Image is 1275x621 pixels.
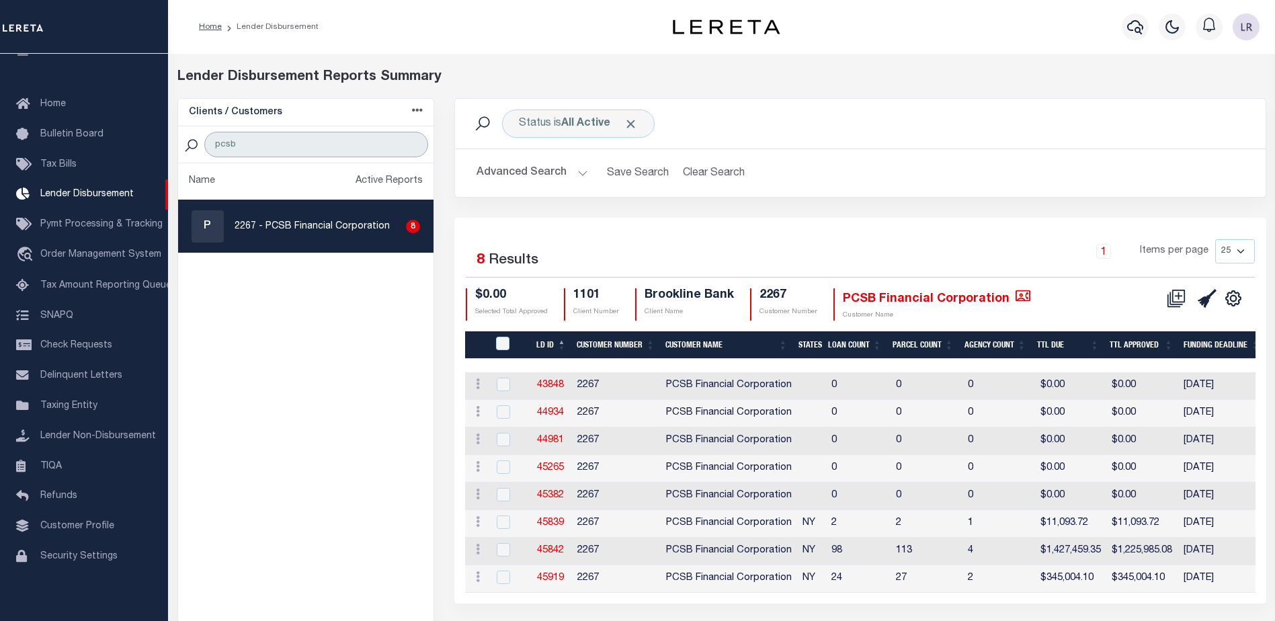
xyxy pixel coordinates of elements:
td: 2267 [572,538,661,565]
th: LDID [487,331,531,359]
td: 2 [826,510,891,538]
td: $345,004.10 [1035,565,1106,593]
span: SNAPQ [40,310,73,320]
th: Agency Count: activate to sort column ascending [959,331,1032,359]
a: Home [199,23,222,31]
td: NY [797,538,826,565]
span: Taxing Entity [40,401,97,411]
td: 0 [826,427,891,455]
span: Refunds [40,491,77,501]
span: Check Requests [40,341,112,350]
th: Customer Number: activate to sort column ascending [571,331,660,359]
td: [DATE] [1178,372,1265,400]
td: [DATE] [1178,565,1265,593]
td: 113 [891,538,962,565]
span: Pymt Processing & Tracking [40,220,163,229]
td: PCSB Financial Corporation [661,538,797,565]
td: $0.00 [1106,455,1178,483]
td: $0.00 [1106,427,1178,455]
td: 2267 [572,400,661,427]
span: Tax Bills [40,160,77,169]
td: 2267 [572,455,661,483]
td: PCSB Financial Corporation [661,427,797,455]
div: Lender Disbursement Reports Summary [177,67,1266,87]
h4: $0.00 [475,288,548,303]
td: [DATE] [1178,538,1265,565]
span: Security Settings [40,552,118,561]
td: PCSB Financial Corporation [661,372,797,400]
label: Results [489,250,538,272]
td: $11,093.72 [1035,510,1106,538]
button: Advanced Search [477,160,588,186]
td: 2 [962,565,1035,593]
p: 2267 - PCSB Financial Corporation [235,220,390,234]
button: Clear Search [677,160,750,186]
td: 0 [891,372,962,400]
td: $345,004.10 [1106,565,1178,593]
a: P2267 - PCSB Financial Corporation8 [178,200,434,253]
td: [DATE] [1178,427,1265,455]
p: Customer Name [843,310,1030,321]
p: Customer Number [759,307,817,317]
td: $0.00 [1035,427,1106,455]
span: TIQA [40,461,62,470]
th: Funding Deadline: activate to sort column ascending [1178,331,1265,359]
td: [DATE] [1178,483,1265,510]
td: $1,225,985.08 [1106,538,1178,565]
td: 1 [962,510,1035,538]
td: 0 [891,427,962,455]
td: NY [797,565,826,593]
td: 0 [891,400,962,427]
div: 8 [406,220,420,233]
button: Save Search [599,160,677,186]
td: 2 [891,510,962,538]
td: [DATE] [1178,510,1265,538]
td: $0.00 [1035,455,1106,483]
td: 0 [826,455,891,483]
span: Bulletin Board [40,130,104,139]
span: Customer Profile [40,522,114,531]
h4: 1101 [573,288,619,303]
td: 98 [826,538,891,565]
span: Lender Disbursement [40,190,134,199]
td: $1,427,459.35 [1035,538,1106,565]
td: PCSB Financial Corporation [661,400,797,427]
a: 45842 [537,546,564,555]
img: logo-dark.svg [673,19,780,34]
i: travel_explore [16,247,38,264]
td: 2267 [572,565,661,593]
div: Active Reports [356,174,423,189]
th: LD ID: activate to sort column descending [531,331,571,359]
td: PCSB Financial Corporation [661,483,797,510]
div: Status is [502,110,655,138]
th: Loan Count: activate to sort column ascending [823,331,887,359]
td: 27 [891,565,962,593]
a: 1 [1096,244,1111,259]
a: 45265 [537,463,564,472]
h4: Brookline Bank [645,288,734,303]
p: Client Name [645,307,734,317]
div: P [192,210,224,243]
th: Ttl Approved: activate to sort column ascending [1104,331,1178,359]
td: 2267 [572,510,661,538]
th: Parcel Count: activate to sort column ascending [887,331,959,359]
td: PCSB Financial Corporation [661,455,797,483]
a: 43848 [537,380,564,390]
p: Selected Total Approved [475,307,548,317]
td: 24 [826,565,891,593]
td: PCSB Financial Corporation [661,565,797,593]
input: Search Customer [204,132,428,157]
td: $11,093.72 [1106,510,1178,538]
td: PCSB Financial Corporation [661,510,797,538]
span: Tax Amount Reporting Queue [40,281,171,290]
td: $0.00 [1106,483,1178,510]
td: 0 [826,372,891,400]
td: NY [797,510,826,538]
td: 0 [891,483,962,510]
div: Name [189,174,215,189]
td: 0 [962,455,1035,483]
td: $0.00 [1035,483,1106,510]
li: Lender Disbursement [222,21,319,33]
td: $0.00 [1106,372,1178,400]
span: Items per page [1140,244,1208,259]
